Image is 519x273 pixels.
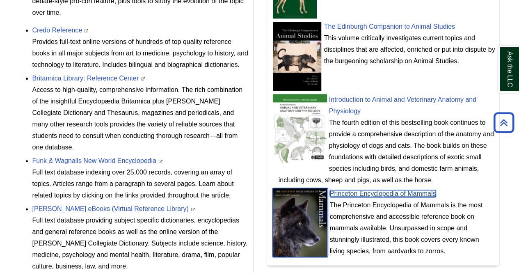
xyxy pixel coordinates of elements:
[158,160,163,163] i: This link opens in a new window
[279,117,495,186] div: The fourth edition of this bestselling book continues to provide a comprehensive description of t...
[32,27,82,34] a: Credo Reference
[279,200,495,257] div: The Princeton Encyclopedia of Mammals is the most comprehensive and accessible reference book on ...
[141,77,146,81] i: This link opens in a new window
[32,157,156,164] a: Funk & Wagnalls New World Encyclopedia
[32,215,249,272] div: Full text database providing subject specific dictionaries, encyclopedias and general reference b...
[329,96,476,115] a: Introduction to Animal and Veterinary Anatomy and Physiology
[491,117,517,128] a: Back to Top
[330,190,436,197] a: Princeton Encyclopedia of Mammals
[190,208,195,211] i: This link opens in a new window
[84,29,89,33] i: This link opens in a new window
[324,23,455,30] a: The Edinburgh Companion to Animal Studies
[32,205,189,212] a: [PERSON_NAME] eBooks (Virtual Reference Library)
[32,167,249,201] div: Full text database indexing over 25,000 records, covering an array of topics. Articles range from...
[32,75,139,82] a: Britannica Library: Reference Center
[32,84,249,153] div: Access to high-quality, comprehensive information. The rich combination of the insightful Encyclo...
[279,32,495,67] div: This volume critically investigates current topics and disciplines that are affected, enriched or...
[32,36,249,71] div: Provides full-text online versions of hundreds of top quality reference books in all major subjec...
